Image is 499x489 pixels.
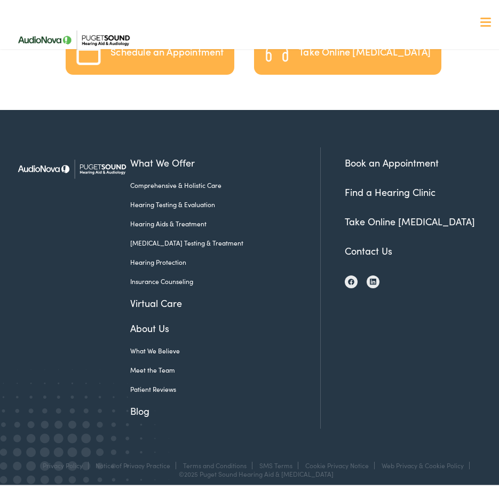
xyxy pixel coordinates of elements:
a: Patient Reviews [130,381,304,390]
img: Take an Online Hearing Test [264,35,290,61]
a: Notice of Privacy Practice [96,457,170,466]
a: Virtual Care [130,292,304,306]
a: Hearing Aids & Treatment [130,215,304,225]
img: LinkedIn [370,274,376,282]
a: What We Offer [130,152,304,166]
a: Contact Us [345,240,392,254]
a: [MEDICAL_DATA] Testing & Treatment [130,234,304,244]
a: Cookie Privacy Notice [305,457,369,466]
a: Hearing Protection [130,254,304,263]
div: Take Online [MEDICAL_DATA] [299,43,431,53]
img: Facebook icon, indicating the presence of the site or brand on the social media platform. [348,275,354,281]
a: What We Believe [130,342,304,352]
div: ©2025 Puget Sound Hearing Aid & [MEDICAL_DATA] [173,467,334,474]
a: About Us [130,317,304,332]
a: Find a Hearing Clinic [345,182,435,195]
img: Puget Sound Hearing Aid & Audiology [10,144,133,187]
a: Terms and Conditions [183,457,247,466]
a: Schedule an Appointment Schedule an Appointment [66,25,234,71]
a: SMS Terms [259,457,292,466]
a: Book an Appointment [345,152,439,165]
a: Take an Online Hearing Test Take Online [MEDICAL_DATA] [254,25,441,71]
a: Privacy Policy [43,457,83,466]
a: What We Offer [18,43,497,76]
a: Meet the Team [130,361,304,371]
a: Web Privacy & Cookie Policy [382,457,464,466]
a: Hearing Testing & Evaluation [130,196,304,206]
a: Insurance Counseling [130,273,304,282]
a: Comprehensive & Holistic Care [130,177,304,186]
div: Schedule an Appointment [110,43,224,53]
a: Take Online [MEDICAL_DATA] [345,211,475,224]
a: Blog [130,400,304,414]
